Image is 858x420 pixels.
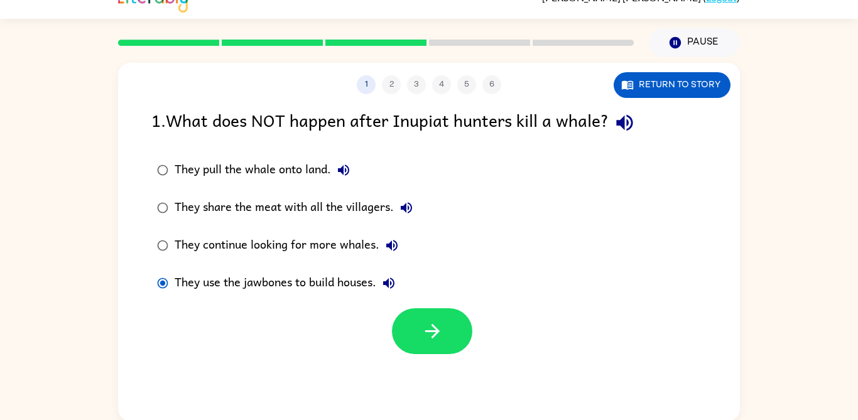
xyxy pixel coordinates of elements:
div: They share the meat with all the villagers. [175,195,419,220]
button: They use the jawbones to build houses. [376,271,401,296]
button: Pause [649,28,740,57]
button: They pull the whale onto land. [331,158,356,183]
div: 1 . What does NOT happen after Inupiat hunters kill a whale? [151,107,707,139]
button: 1 [357,75,376,94]
button: Return to story [614,72,730,98]
div: They use the jawbones to build houses. [175,271,401,296]
button: They continue looking for more whales. [379,233,405,258]
div: They pull the whale onto land. [175,158,356,183]
button: They share the meat with all the villagers. [394,195,419,220]
div: They continue looking for more whales. [175,233,405,258]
